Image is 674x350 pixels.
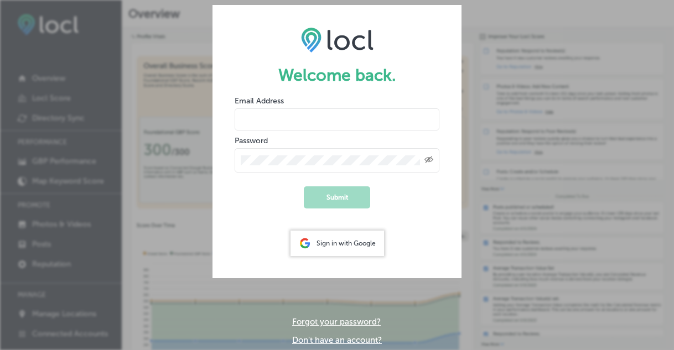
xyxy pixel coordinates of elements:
span: Toggle password visibility [424,155,433,165]
label: Password [235,136,268,145]
label: Email Address [235,96,284,106]
button: Submit [304,186,370,208]
a: Don't have an account? [292,335,382,345]
div: Sign in with Google [291,231,384,256]
a: Forgot your password? [292,317,381,327]
img: LOCL logo [301,27,374,53]
h1: Welcome back. [235,65,439,85]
